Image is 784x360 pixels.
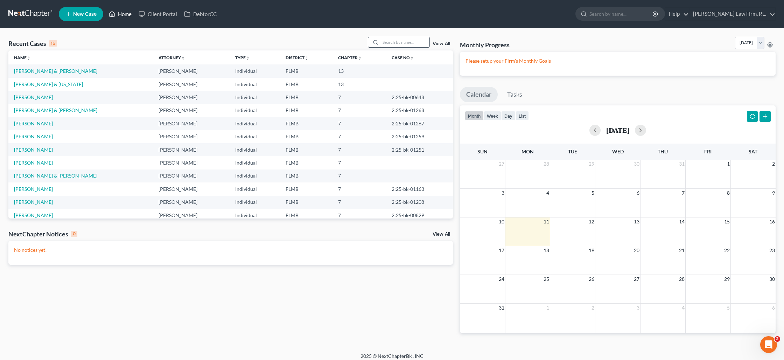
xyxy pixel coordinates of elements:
[465,111,484,120] button: month
[386,91,453,104] td: 2:25-bk-00648
[543,160,550,168] span: 28
[546,189,550,197] span: 4
[460,41,510,49] h3: Monthly Progress
[230,104,280,117] td: Individual
[246,56,250,60] i: unfold_more
[665,8,689,20] a: Help
[498,217,505,226] span: 10
[230,130,280,143] td: Individual
[465,57,770,64] p: Please setup your Firm's Monthly Goals
[433,41,450,46] a: View All
[230,156,280,169] td: Individual
[181,56,185,60] i: unfold_more
[14,120,53,126] a: [PERSON_NAME]
[332,91,386,104] td: 7
[230,117,280,130] td: Individual
[749,148,757,154] span: Sat
[501,87,528,102] a: Tasks
[726,160,730,168] span: 1
[386,130,453,143] td: 2:25-bk-01259
[769,217,776,226] span: 16
[501,111,516,120] button: day
[332,64,386,77] td: 13
[704,148,712,154] span: Fri
[332,209,386,222] td: 7
[678,160,685,168] span: 31
[606,126,629,134] h2: [DATE]
[591,189,595,197] span: 5
[636,304,640,312] span: 3
[681,189,685,197] span: 7
[386,182,453,195] td: 2:25-bk-01163
[386,209,453,222] td: 2:25-bk-00829
[498,160,505,168] span: 27
[612,148,624,154] span: Wed
[14,247,447,254] p: No notices yet!
[153,182,230,195] td: [PERSON_NAME]
[280,64,332,77] td: FLMB
[689,8,775,20] a: [PERSON_NAME] Law Firm, P.L.
[14,81,83,87] a: [PERSON_NAME] & [US_STATE]
[14,147,53,153] a: [PERSON_NAME]
[280,209,332,222] td: FLMB
[338,55,362,60] a: Chapterunfold_more
[73,12,97,17] span: New Case
[633,217,640,226] span: 13
[681,304,685,312] span: 4
[433,232,450,237] a: View All
[332,143,386,156] td: 7
[723,217,730,226] span: 15
[546,304,550,312] span: 1
[280,117,332,130] td: FLMB
[392,55,414,60] a: Case Nounfold_more
[8,230,77,238] div: NextChapter Notices
[633,275,640,283] span: 27
[153,143,230,156] td: [PERSON_NAME]
[771,189,776,197] span: 9
[521,148,534,154] span: Mon
[153,91,230,104] td: [PERSON_NAME]
[501,189,505,197] span: 3
[678,246,685,255] span: 21
[71,231,77,237] div: 0
[516,111,529,120] button: list
[304,56,309,60] i: unfold_more
[230,64,280,77] td: Individual
[332,169,386,182] td: 7
[723,275,730,283] span: 29
[588,160,595,168] span: 29
[726,304,730,312] span: 5
[460,87,498,102] a: Calendar
[386,196,453,209] td: 2:25-bk-01208
[153,156,230,169] td: [PERSON_NAME]
[280,104,332,117] td: FLMB
[332,104,386,117] td: 7
[8,39,57,48] div: Recent Cases
[633,246,640,255] span: 20
[332,117,386,130] td: 7
[49,40,57,47] div: 15
[358,56,362,60] i: unfold_more
[771,160,776,168] span: 2
[332,196,386,209] td: 7
[588,275,595,283] span: 26
[159,55,185,60] a: Attorneyunfold_more
[726,189,730,197] span: 8
[771,304,776,312] span: 6
[230,182,280,195] td: Individual
[286,55,309,60] a: Districtunfold_more
[658,148,668,154] span: Thu
[153,196,230,209] td: [PERSON_NAME]
[14,212,53,218] a: [PERSON_NAME]
[386,117,453,130] td: 2:25-bk-01267
[543,246,550,255] span: 18
[498,246,505,255] span: 17
[14,133,53,139] a: [PERSON_NAME]
[588,217,595,226] span: 12
[105,8,135,20] a: Home
[14,173,97,179] a: [PERSON_NAME] & [PERSON_NAME]
[678,217,685,226] span: 14
[230,78,280,91] td: Individual
[153,169,230,182] td: [PERSON_NAME]
[153,64,230,77] td: [PERSON_NAME]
